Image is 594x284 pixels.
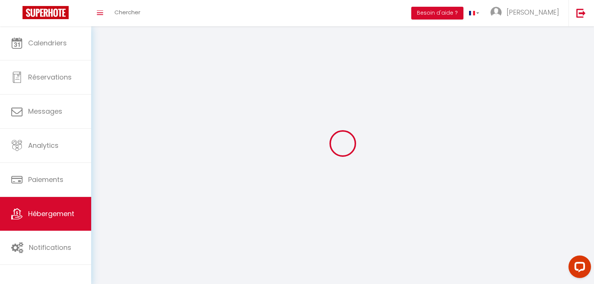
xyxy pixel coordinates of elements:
span: Analytics [28,141,59,150]
span: Paiements [28,175,63,184]
span: Chercher [114,8,140,16]
span: [PERSON_NAME] [507,8,559,17]
img: ... [490,7,502,18]
span: Messages [28,107,62,116]
iframe: LiveChat chat widget [562,252,594,284]
span: Notifications [29,243,71,252]
span: Hébergement [28,209,74,218]
span: Réservations [28,72,72,82]
img: logout [576,8,586,18]
span: Calendriers [28,38,67,48]
button: Besoin d'aide ? [411,7,463,20]
img: Super Booking [23,6,69,19]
